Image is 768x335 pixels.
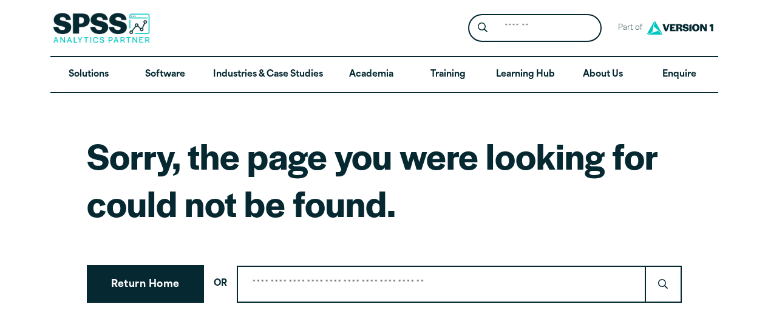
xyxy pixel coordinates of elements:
[468,14,602,43] form: Site Header Search Form
[214,275,227,293] span: OR
[409,57,486,92] a: Training
[471,17,494,40] button: Search magnifying glass icon
[644,16,716,39] img: Version1 Logo
[53,13,150,43] img: SPSS Analytics Partner
[50,57,127,92] a: Solutions
[641,57,718,92] a: Enquire
[127,57,203,92] a: Software
[50,57,718,92] nav: Desktop version of site main menu
[486,57,565,92] a: Learning Hub
[87,132,682,226] h1: Sorry, the page you were looking for could not be found.
[87,265,204,303] a: Return Home
[565,57,641,92] a: About Us
[333,57,409,92] a: Academia
[611,19,644,37] span: Part of
[478,22,488,33] svg: Search magnifying glass icon
[237,266,646,303] input: Search
[203,57,333,92] a: Industries & Case Studies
